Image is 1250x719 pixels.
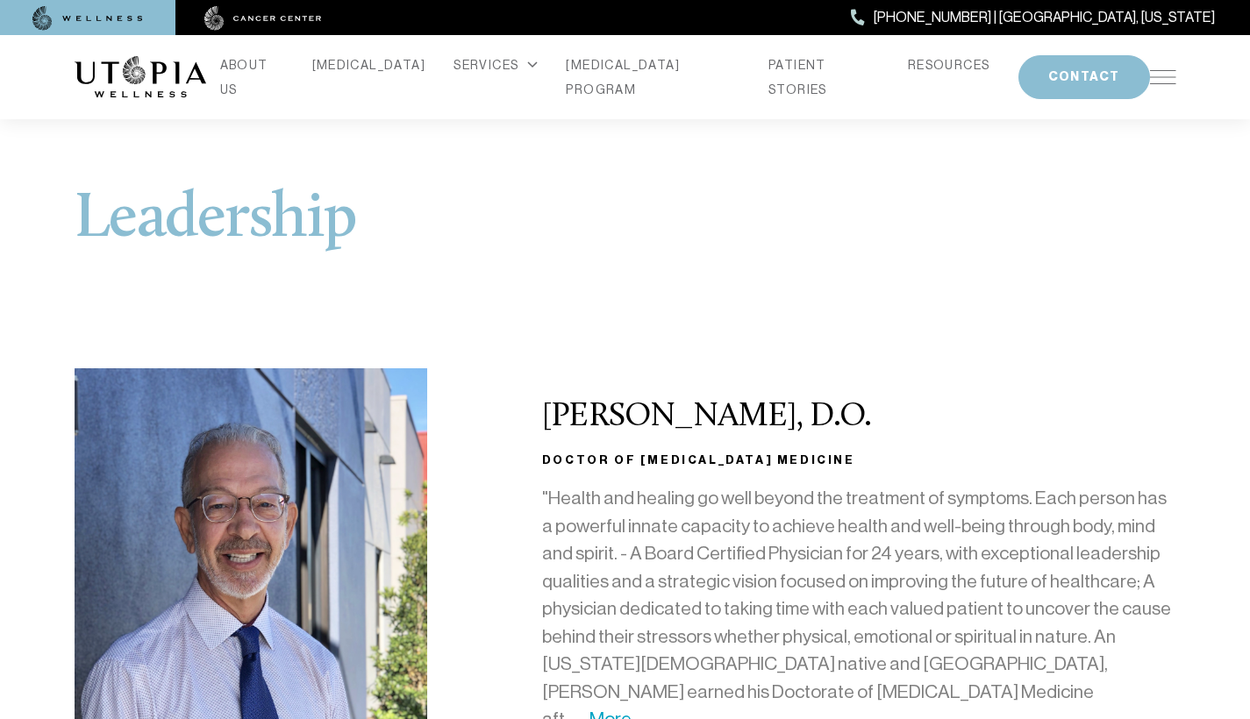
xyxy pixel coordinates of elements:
[75,189,1176,252] h1: Leadership
[851,6,1215,29] a: [PHONE_NUMBER] | [GEOGRAPHIC_DATA], [US_STATE]
[1150,70,1176,84] img: icon-hamburger
[454,53,538,77] div: SERVICES
[312,53,426,77] a: [MEDICAL_DATA]
[908,53,990,77] a: RESOURCES
[542,399,1176,436] h2: [PERSON_NAME], D.O.
[32,6,143,31] img: wellness
[566,53,740,102] a: [MEDICAL_DATA] PROGRAM
[204,6,322,31] img: cancer center
[220,53,284,102] a: ABOUT US
[768,53,880,102] a: PATIENT STORIES
[542,450,1176,471] h3: Doctor of [MEDICAL_DATA] Medicine
[75,56,206,98] img: logo
[1018,55,1150,99] button: CONTACT
[874,6,1215,29] span: [PHONE_NUMBER] | [GEOGRAPHIC_DATA], [US_STATE]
